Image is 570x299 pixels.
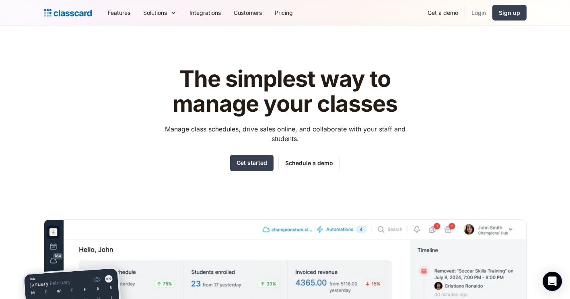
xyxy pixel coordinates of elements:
[465,4,492,22] a: Login
[183,4,227,22] a: Integrations
[421,4,465,22] a: Get a demo
[278,155,340,171] a: Schedule a demo
[44,7,92,18] a: home
[101,4,137,22] a: Features
[499,8,520,17] div: Sign up
[492,5,527,20] a: Sign up
[227,4,268,22] a: Customers
[157,124,413,143] p: Manage class schedules, drive sales online, and collaborate with your staff and students.
[543,272,562,291] div: Open Intercom Messenger
[230,155,274,171] a: Get started
[137,4,183,22] div: Solutions
[157,67,413,116] h1: The simplest way to manage your classes
[143,8,167,17] div: Solutions
[268,4,299,22] a: Pricing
